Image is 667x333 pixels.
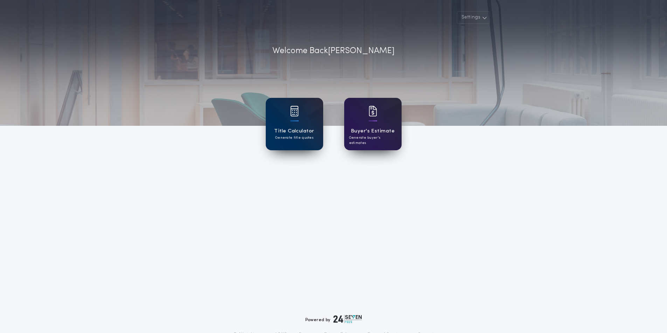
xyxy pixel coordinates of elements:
[305,315,362,323] div: Powered by
[349,135,397,146] p: Generate buyer's estimates
[333,315,362,323] img: logo
[457,11,490,24] button: Settings
[351,127,395,135] h1: Buyer's Estimate
[274,127,314,135] h1: Title Calculator
[290,106,299,116] img: card icon
[344,98,402,150] a: card iconBuyer's EstimateGenerate buyer's estimates
[266,98,323,150] a: card iconTitle CalculatorGenerate title quotes
[369,106,377,116] img: card icon
[272,45,395,57] p: Welcome Back [PERSON_NAME]
[275,135,313,140] p: Generate title quotes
